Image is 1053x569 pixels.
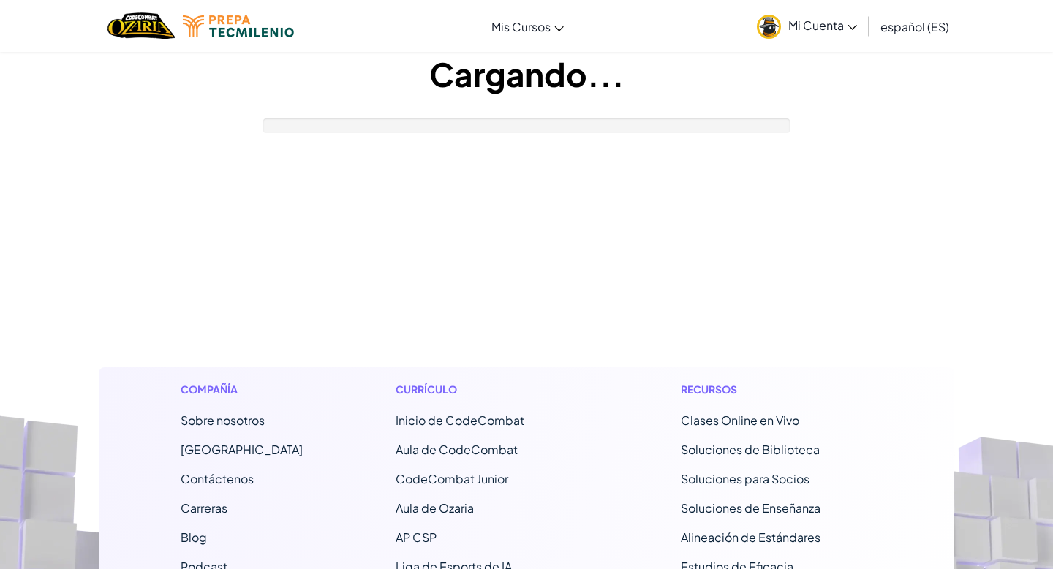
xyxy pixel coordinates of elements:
[396,471,508,486] a: CodeCombat Junior
[750,3,864,49] a: Mi Cuenta
[396,382,588,397] h1: Currículo
[873,7,956,46] a: español (ES)
[181,471,254,486] span: Contáctenos
[183,15,294,37] img: Tecmilenio logo
[484,7,571,46] a: Mis Cursos
[396,530,437,545] a: AP CSP
[880,19,949,34] span: español (ES)
[681,412,799,428] a: Clases Online en Vivo
[681,500,820,516] a: Soluciones de Enseñanza
[396,442,518,457] a: Aula de CodeCombat
[757,15,781,39] img: avatar
[396,500,474,516] a: Aula de Ozaria
[681,530,820,545] a: Alineación de Estándares
[681,382,873,397] h1: Recursos
[181,412,265,428] a: Sobre nosotros
[788,18,857,33] span: Mi Cuenta
[107,11,175,41] img: Home
[181,530,207,545] a: Blog
[181,442,303,457] a: [GEOGRAPHIC_DATA]
[681,471,809,486] a: Soluciones para Socios
[491,19,551,34] span: Mis Cursos
[107,11,175,41] a: Ozaria by CodeCombat logo
[396,412,524,428] span: Inicio de CodeCombat
[181,382,303,397] h1: Compañía
[681,442,820,457] a: Soluciones de Biblioteca
[181,500,227,516] a: Carreras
